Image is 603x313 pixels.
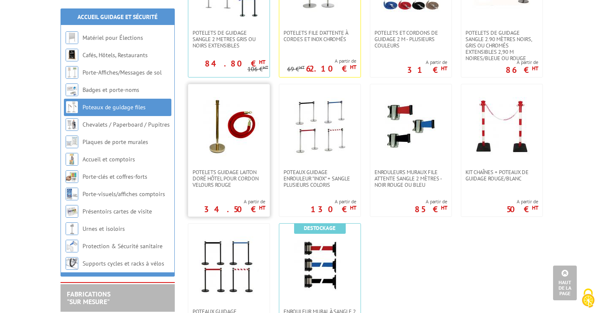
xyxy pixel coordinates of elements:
span: Kit chaînes + poteaux de guidage Rouge/Blanc [465,169,538,182]
img: Poteaux guidage enrouleur [290,97,350,156]
img: Poteaux guidage enrouleur [199,236,259,296]
a: Kit chaînes + poteaux de guidage Rouge/Blanc [461,169,542,182]
a: Porte-visuels/affiches comptoirs [83,190,165,198]
button: Cookies (fenêtre modale) [573,284,603,313]
span: A partir de [407,59,447,66]
img: Porte-clés et coffres-forts [66,170,78,183]
a: POTELETS DE GUIDAGE SANGLE 2 METRES GRIS OU NOIRS EXTENSIBLEs [188,30,270,49]
img: Chevalets / Paperboard / Pupitres [66,118,78,131]
sup: HT [350,64,356,71]
a: Chevalets / Paperboard / Pupitres [83,121,170,128]
img: Plaques de porte murales [66,136,78,148]
a: Porte-clés et coffres-forts [83,173,147,180]
img: Potelets guidage laiton doré hôtel pour cordon velours rouge [199,97,259,156]
img: Enrouleur mural à sangle 2 mètres + platine de réception - rouge ou bleu [290,236,350,296]
span: A partir de [507,198,538,205]
img: Cookies (fenêtre modale) [578,288,599,309]
img: Protection & Sécurité sanitaire [66,240,78,252]
img: Kit chaînes + poteaux de guidage Rouge/Blanc [472,97,531,156]
a: Matériel pour Élections [83,34,143,42]
p: 130 € [311,207,356,212]
p: 69 € [287,66,305,72]
span: A partir de [506,59,538,66]
span: POTELETS DE GUIDAGE SANGLE 2 METRES GRIS OU NOIRS EXTENSIBLEs [193,30,265,49]
img: Cafés, Hôtels, Restaurants [66,49,78,61]
a: Poteaux de guidage files [83,103,146,111]
p: 86 € [506,67,538,72]
p: 34.50 € [204,207,265,212]
a: Accueil Guidage et Sécurité [77,13,157,21]
a: Enrouleurs muraux file attente sangle 2 mètres - Noir rouge ou bleu [370,169,452,188]
a: Plaques de porte murales [83,138,148,146]
a: Urnes et isoloirs [83,225,125,233]
a: Potelets file d'attente à cordes et Inox Chromés [279,30,361,42]
b: Destockage [304,224,336,232]
img: Supports cycles et racks à vélos [66,257,78,270]
p: 31 € [407,67,447,72]
a: FABRICATIONS"Sur Mesure" [67,290,110,306]
a: Présentoirs cartes de visite [83,208,152,215]
sup: HT [350,204,356,211]
a: Potelets guidage laiton doré hôtel pour cordon velours rouge [188,169,270,188]
img: Badges et porte-noms [66,83,78,96]
p: 50 € [507,207,538,212]
sup: HT [259,204,265,211]
img: Porte-Affiches/Messages de sol [66,66,78,79]
span: A partir de [204,198,265,205]
a: Protection & Sécurité sanitaire [83,242,162,250]
span: A partir de [287,58,356,64]
a: Badges et porte-noms [83,86,139,94]
img: Accueil et comptoirs [66,153,78,166]
img: Porte-visuels/affiches comptoirs [66,188,78,200]
a: Accueil et comptoirs [83,155,135,163]
span: Potelets file d'attente à cordes et Inox Chromés [284,30,356,42]
sup: HT [532,65,538,72]
span: A partir de [415,198,447,205]
a: Cafés, Hôtels, Restaurants [83,51,148,59]
a: Haut de la page [553,266,577,300]
sup: HT [532,204,538,211]
img: Poteaux de guidage files [66,101,78,114]
sup: HT [259,58,265,66]
span: Poteaux guidage enrouleur "inox" + sangle plusieurs coloris [284,169,356,188]
img: Présentoirs cartes de visite [66,205,78,218]
span: Enrouleurs muraux file attente sangle 2 mètres - Noir rouge ou bleu [374,169,447,188]
p: 84.80 € [205,61,265,66]
sup: HT [299,64,305,70]
a: Potelets et cordons de guidage 2 m - plusieurs couleurs [370,30,452,49]
p: 62.10 € [306,66,356,71]
a: Porte-Affiches/Messages de sol [83,69,162,76]
span: Potelets guidage laiton doré hôtel pour cordon velours rouge [193,169,265,188]
img: Urnes et isoloirs [66,222,78,235]
span: A partir de [311,198,356,205]
span: Potelets de guidage sangle 2.90 mètres noirs, gris ou chromés extensibles 2,90 m noires/bleue ou ... [465,30,538,61]
p: 106 € [248,66,268,72]
sup: HT [441,65,447,72]
sup: HT [441,204,447,211]
img: Matériel pour Élections [66,31,78,44]
a: Potelets de guidage sangle 2.90 mètres noirs, gris ou chromés extensibles 2,90 m noires/bleue ou ... [461,30,542,61]
p: 85 € [415,207,447,212]
a: Poteaux guidage enrouleur "inox" + sangle plusieurs coloris [279,169,361,188]
img: Enrouleurs muraux file attente sangle 2 mètres - Noir rouge ou bleu [381,97,441,156]
span: Potelets et cordons de guidage 2 m - plusieurs couleurs [374,30,447,49]
sup: HT [263,64,268,70]
a: Supports cycles et racks à vélos [83,260,164,267]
